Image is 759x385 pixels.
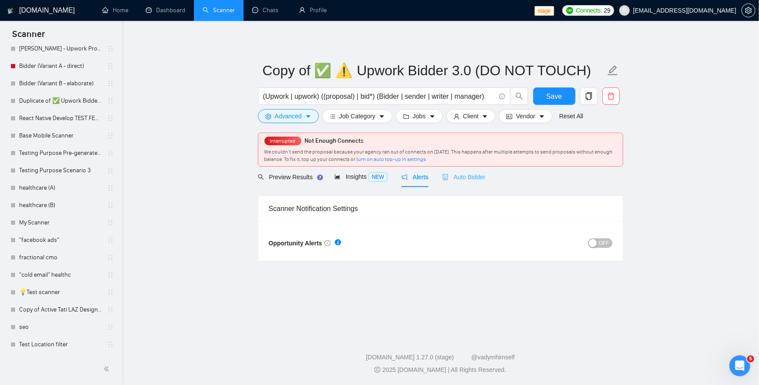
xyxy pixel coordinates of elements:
a: messageChats [252,7,282,14]
span: delete [603,92,619,100]
a: React Native Develop TEST FEB 123 [19,110,102,127]
span: Jobs [413,111,426,121]
span: Scanner [5,28,52,46]
span: caret-down [482,113,488,120]
button: Save [533,87,575,105]
a: homeHome [102,7,128,14]
span: holder [107,45,114,52]
span: info-circle [499,94,505,99]
span: Connects: [576,6,602,15]
input: Search Freelance Jobs... [263,91,495,102]
span: holder [107,341,114,348]
a: Reset All [559,111,583,121]
span: copy [581,92,597,100]
a: fractional cmo [19,249,102,266]
span: 29 [604,6,611,15]
span: setting [742,7,755,14]
span: Save [546,91,562,102]
div: 2025 [DOMAIN_NAME] | All Rights Reserved. [129,365,752,375]
span: Auto Bidder [442,174,485,181]
button: settingAdvancedcaret-down [258,109,319,123]
span: caret-down [429,113,435,120]
span: Advanced [275,111,302,121]
button: barsJob Categorycaret-down [322,109,392,123]
span: NEW [368,172,388,182]
span: holder [107,80,114,87]
span: notification [401,174,408,180]
a: Base Mobile Scanner [19,127,102,144]
span: caret-down [379,113,385,120]
a: "facebook ads" [19,231,102,249]
div: Tooltip anchor [316,174,324,181]
span: 5 [747,355,754,362]
span: holder [107,167,114,174]
span: Interrupted [267,138,298,144]
span: user [622,7,628,13]
button: userClientcaret-down [446,109,496,123]
span: setting [265,113,271,120]
span: Opportunity Alerts [269,240,331,247]
a: My Scanner [19,214,102,231]
span: idcard [506,113,512,120]
span: caret-down [539,113,545,120]
img: logo [7,4,13,18]
span: copyright [374,367,381,373]
button: idcardVendorcaret-down [499,109,552,123]
span: folder [403,113,409,120]
span: holder [107,324,114,331]
span: holder [107,219,114,226]
span: holder [107,271,114,278]
a: Bidder (Variant A - direct) [19,57,102,75]
button: folderJobscaret-down [396,109,443,123]
a: healthcare (A) [19,179,102,197]
span: info-circle [324,240,331,246]
span: Not Enough Connects [305,137,364,144]
a: [PERSON_NAME] - Upwork Proposal [19,40,102,57]
button: search [511,87,528,105]
span: Alerts [401,174,428,181]
a: dashboardDashboard [146,7,185,14]
img: upwork-logo.png [566,7,573,14]
span: Preview Results [258,174,321,181]
a: searchScanner [203,7,235,14]
a: userProfile [299,7,327,14]
span: holder [107,306,114,313]
span: holder [107,254,114,261]
span: bars [330,113,336,120]
span: OFF [599,238,609,248]
span: holder [107,184,114,191]
span: search [511,92,528,100]
a: 💡Test scanner [19,284,102,301]
span: holder [107,132,114,139]
a: healthcare (B) [19,197,102,214]
span: Client [463,111,479,121]
span: area-chart [334,174,341,180]
a: Testing Purpose Scenario 3 [19,162,102,179]
a: Copy of Active Tati LAZ Design Scanner [19,301,102,318]
a: "cold email" healthc [19,266,102,284]
button: setting [742,3,756,17]
span: double-left [104,365,112,373]
span: Job Category [339,111,375,121]
span: holder [107,237,114,244]
span: holder [107,289,114,296]
a: seo [19,318,102,336]
span: search [258,174,264,180]
a: turn on auto top-up in settings. [357,156,428,162]
span: holder [107,115,114,122]
a: Duplicate of ✅ Upwork Bidder 3.0 [19,92,102,110]
a: setting [742,7,756,14]
div: Scanner Notification Settings [269,196,612,221]
span: stage [535,6,554,16]
div: Tooltip anchor [334,238,342,246]
span: Vendor [516,111,535,121]
button: copy [580,87,598,105]
a: Test Location filter [19,336,102,353]
span: holder [107,97,114,104]
iframe: Intercom live chat [729,355,750,376]
span: We couldn’t send the proposal because your agency ran out of connects on [DATE] . This happens af... [264,149,613,162]
a: Testing Purpose Pre-generated 1 [19,144,102,162]
input: Scanner name... [263,60,605,81]
span: Insights [334,173,388,180]
button: delete [602,87,620,105]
